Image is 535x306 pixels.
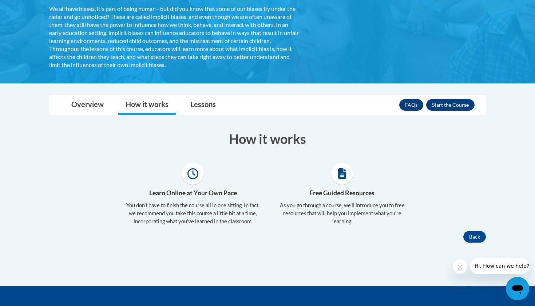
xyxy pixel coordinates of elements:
button: Back [463,231,486,243]
h4: Free Guided Resources [273,188,411,198]
button: Enroll [426,99,475,111]
a: Overview [64,95,111,115]
a: Lessons [183,95,223,115]
h3: How it works [49,130,486,148]
div: We all have biases, it's part of being human - but did you know that some of our biases fly under... [49,5,300,69]
a: How it works [118,95,176,115]
iframe: Message from company [470,258,529,274]
a: FAQs [399,99,423,111]
p: You don’t have to finish the course all in one sitting. In fact, we recommend you take this cours... [124,201,262,225]
p: As you go through a course, we’ll introduce you to free resources that will help you implement wh... [273,201,411,225]
iframe: Button to launch messaging window [506,277,529,300]
h4: Learn Online at Your Own Pace [124,188,262,198]
iframe: Close message [453,259,467,274]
